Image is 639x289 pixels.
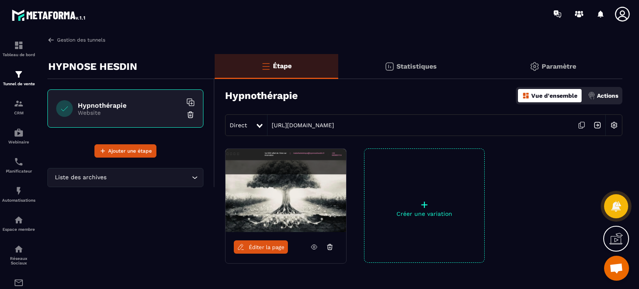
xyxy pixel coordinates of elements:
[108,147,152,155] span: Ajouter une étape
[53,173,108,182] span: Liste des archives
[14,278,24,288] img: email
[14,157,24,167] img: scheduler
[589,117,605,133] img: arrow-next.bcc2205e.svg
[588,92,595,99] img: actions.d6e523a2.png
[2,121,35,151] a: automationsautomationsWebinaire
[606,117,622,133] img: setting-w.858f3a88.svg
[14,99,24,109] img: formation
[78,101,182,109] h6: Hypnothérapie
[261,61,271,71] img: bars-o.4a397970.svg
[2,34,35,63] a: formationformationTableau de bord
[522,92,530,99] img: dashboard-orange.40269519.svg
[12,7,87,22] img: logo
[14,215,24,225] img: automations
[2,209,35,238] a: automationsautomationsEspace membre
[273,62,292,70] p: Étape
[364,199,484,210] p: +
[2,111,35,115] p: CRM
[230,122,247,128] span: Direct
[2,198,35,203] p: Automatisations
[2,151,35,180] a: schedulerschedulerPlanificateur
[2,52,35,57] p: Tableau de bord
[2,227,35,232] p: Espace membre
[225,149,346,232] img: image
[267,122,334,128] a: [URL][DOMAIN_NAME]
[47,36,105,44] a: Gestion des tunnels
[531,92,577,99] p: Vue d'ensemble
[14,40,24,50] img: formation
[530,62,540,72] img: setting-gr.5f69749f.svg
[396,62,437,70] p: Statistiques
[225,90,298,101] h3: Hypnothérapie
[2,92,35,121] a: formationformationCRM
[14,186,24,196] img: automations
[249,244,285,250] span: Éditer la page
[2,256,35,265] p: Réseaux Sociaux
[14,128,24,138] img: automations
[186,111,195,119] img: trash
[364,210,484,217] p: Créer une variation
[78,109,182,116] p: Website
[47,168,203,187] div: Search for option
[604,256,629,281] a: Ouvrir le chat
[234,240,288,254] a: Éditer la page
[47,36,55,44] img: arrow
[2,63,35,92] a: formationformationTunnel de vente
[2,169,35,173] p: Planificateur
[2,82,35,86] p: Tunnel de vente
[2,180,35,209] a: automationsautomationsAutomatisations
[94,144,156,158] button: Ajouter une étape
[384,62,394,72] img: stats.20deebd0.svg
[14,69,24,79] img: formation
[597,92,618,99] p: Actions
[14,244,24,254] img: social-network
[2,238,35,272] a: social-networksocial-networkRéseaux Sociaux
[48,58,137,75] p: HYPNOSE HESDIN
[2,140,35,144] p: Webinaire
[542,62,576,70] p: Paramètre
[108,173,190,182] input: Search for option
